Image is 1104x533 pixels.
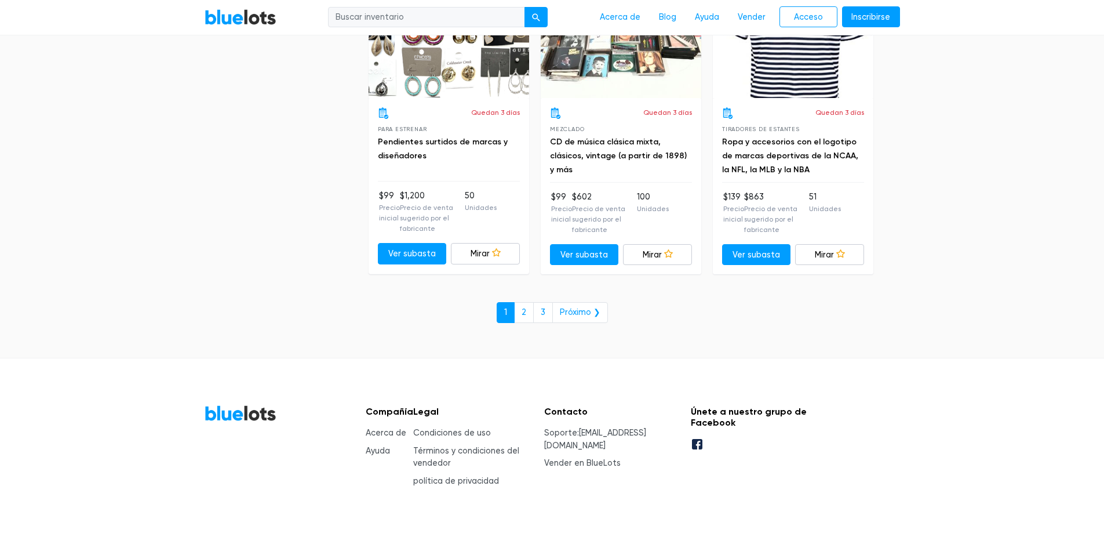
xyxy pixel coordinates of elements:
[809,192,817,202] font: 51
[779,6,837,28] a: Acceso
[413,476,499,486] a: política de privacidad
[723,205,744,223] font: Precio inicial
[695,12,719,22] font: Ayuda
[637,192,650,202] font: 100
[643,108,692,117] font: Quedan 3 días
[451,243,520,264] a: Mirar
[591,6,650,28] a: Acerca de
[379,204,400,222] font: Precio inicial
[465,204,497,212] font: Unidades
[551,192,566,202] font: $99
[851,12,890,22] font: Inscribirse
[722,244,791,266] a: Ver subasta
[815,108,864,117] font: Quedan 3 días
[794,12,823,22] font: Acceso
[600,12,640,22] font: Acerca de
[379,191,394,201] font: $99
[815,249,834,259] font: Mirar
[544,428,579,438] font: Soporte:
[413,428,491,438] a: Condiciones de uso
[541,307,545,317] font: 3
[550,244,619,266] a: Ver subasta
[552,302,608,323] a: Próximo ❯
[504,307,507,317] font: 1
[744,205,797,234] font: Precio de venta sugerido por el fabricante
[572,192,592,202] font: $602
[550,137,687,175] a: CD de música clásica mixta, clásicos, vintage (a partir de 1898) y más
[637,205,669,213] font: Unidades
[400,204,453,233] font: Precio de venta sugerido por el fabricante
[643,249,662,259] font: Mirar
[550,126,584,132] font: Mezclado
[744,192,764,202] font: $863
[795,244,864,266] a: Mirar
[560,249,608,259] font: Ver subasta
[623,244,692,266] a: Mirar
[686,6,728,28] a: Ayuda
[378,243,447,264] a: Ver subasta
[544,406,588,417] font: Contacto
[842,6,900,28] a: Inscribirse
[723,192,741,202] font: $139
[544,428,646,451] a: [EMAIL_ADDRESS][DOMAIN_NAME]
[650,6,686,28] a: Blog
[378,126,427,132] font: Para estrenar
[514,302,534,323] a: 2
[366,406,413,417] font: Compañía
[659,12,676,22] font: Blog
[809,205,841,213] font: Unidades
[366,428,406,438] a: Acerca de
[728,6,775,28] a: Vender
[560,307,600,317] font: Próximo ❯
[465,191,475,201] font: 50
[738,12,766,22] font: Vender
[544,458,621,468] a: Vender en BlueLots
[413,446,519,469] a: Términos y condiciones del vendedor
[328,7,525,28] input: Buscar inventario
[388,249,436,259] font: Ver subasta
[722,137,858,175] a: Ropa y accesorios con el logotipo de marcas deportivas de la NCAA, la NFL, la MLB y la NBA
[378,137,508,161] a: Pendientes surtidos de marcas y diseñadores
[471,108,520,117] font: Quedan 3 días
[733,249,780,259] font: Ver subasta
[691,406,807,428] font: Únete a nuestro grupo de Facebook
[413,406,439,417] font: Legal
[471,249,490,259] font: Mirar
[551,205,572,223] font: Precio inicial
[572,205,625,234] font: Precio de venta sugerido por el fabricante
[722,126,800,132] font: Tiradores de estantes
[533,302,553,323] a: 3
[400,191,425,201] font: $1,200
[366,446,390,456] a: Ayuda
[522,307,526,317] font: 2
